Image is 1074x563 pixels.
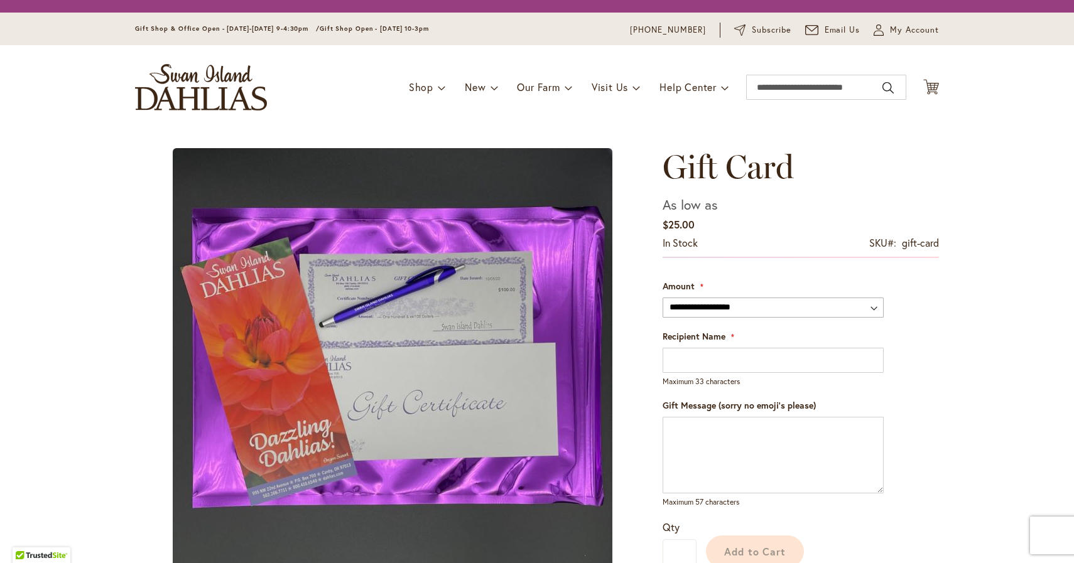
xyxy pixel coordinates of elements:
span: Shop [409,80,433,94]
span: Visit Us [592,80,628,94]
span: Help Center [659,80,717,94]
span: Gift Message (sorry no emoji's please) [663,399,816,411]
span: Subscribe [752,24,791,36]
span: Email Us [825,24,860,36]
a: [PHONE_NUMBER] [630,24,706,36]
span: In stock [663,236,698,249]
div: Availability [663,236,698,250]
a: Subscribe [734,24,791,36]
span: Our Farm [517,80,560,94]
button: Search [882,78,894,98]
span: Gift Shop Open - [DATE] 10-3pm [320,24,429,33]
div: gift-card [902,236,939,250]
span: New [465,80,485,94]
strong: SKU [869,236,896,249]
span: Gift Card [663,147,794,186]
a: store logo [135,64,267,110]
span: Gift Shop & Office Open - [DATE]-[DATE] 9-4:30pm / [135,24,320,33]
p: Maximum 57 characters [663,496,884,507]
a: Email Us [805,24,860,36]
span: My Account [890,24,939,36]
span: As low as [663,195,718,214]
span: Qty [663,520,680,534]
button: My Account [874,24,939,36]
span: Amount [663,280,695,292]
span: $25.00 [663,218,695,231]
span: Recipient Name [663,330,725,342]
p: Maximum 33 characters [663,376,884,387]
